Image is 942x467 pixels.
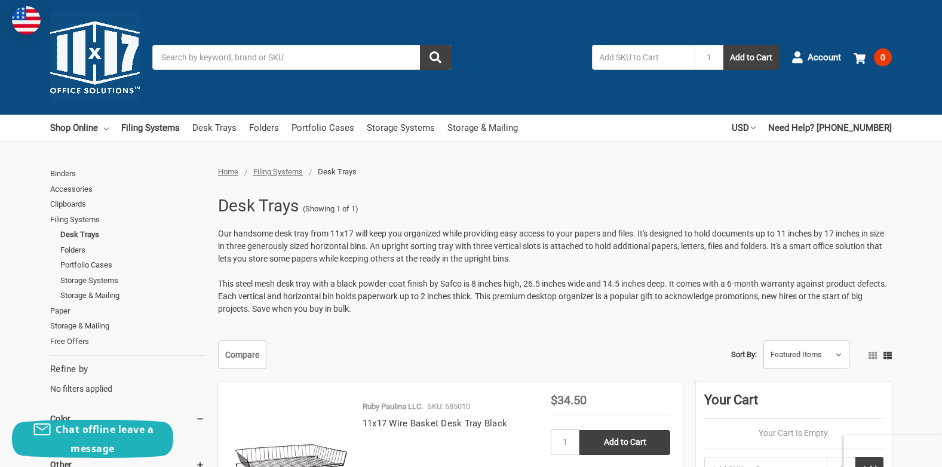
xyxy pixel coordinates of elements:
a: Clipboards [50,196,205,212]
span: $34.50 [551,393,587,407]
span: Chat offline leave a message [56,423,154,455]
iframe: Google Customer Reviews [843,435,942,467]
a: Paper [50,303,205,319]
span: Account [808,51,841,64]
button: Add to Cart [723,45,779,70]
a: Need Help? [PHONE_NUMBER] [768,115,892,141]
a: Storage Systems [367,115,435,141]
h5: Refine by [50,362,205,376]
p: SKU: 585010 [427,401,470,413]
span: (Showing 1 of 1) [303,203,358,215]
a: Filing Systems [253,167,303,176]
a: Free Offers [50,334,205,349]
a: Portfolio Cases [60,257,205,273]
a: Binders [50,166,205,182]
a: Home [218,167,238,176]
h1: Desk Trays [218,191,299,222]
a: Storage & Mailing [60,288,205,303]
a: Shop Online [50,115,109,141]
a: Desk Trays [60,227,205,242]
a: Storage & Mailing [447,115,518,141]
div: Your Cart [704,390,883,419]
div: No filters applied [50,362,205,395]
a: 11x17 Wire Basket Desk Tray Black [363,418,507,429]
label: Sort By: [731,346,757,364]
a: Account [791,42,841,73]
a: Filing Systems [121,115,180,141]
input: Add SKU to Cart [592,45,695,70]
span: Our handsome desk tray from 11x17 will keep you organized while providing easy access to your pap... [218,229,884,263]
p: Your Cart Is Empty. [704,427,883,440]
a: Filing Systems [50,212,205,228]
a: Folders [60,242,205,258]
span: Desk Trays [318,167,357,176]
input: Search by keyword, brand or SKU [152,45,451,70]
a: USD [732,115,756,141]
p: Ruby Paulina LLC. [363,401,423,413]
a: Compare [218,340,266,369]
input: Add to Cart [579,430,670,455]
button: Chat offline leave a message [12,420,173,458]
img: duty and tax information for United States [12,6,41,35]
a: Folders [249,115,279,141]
a: Storage Systems [60,273,205,288]
a: 0 [854,42,892,73]
h5: Color [50,411,205,426]
a: Accessories [50,182,205,197]
a: Portfolio Cases [292,115,354,141]
span: 0 [874,48,892,66]
span: This steel mesh desk tray with a black powder-coat finish by Safco is 8 inches high, 26.5 inches ... [218,279,887,314]
img: 11x17.com [50,13,140,102]
a: Desk Trays [192,115,237,141]
a: Storage & Mailing [50,318,205,334]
